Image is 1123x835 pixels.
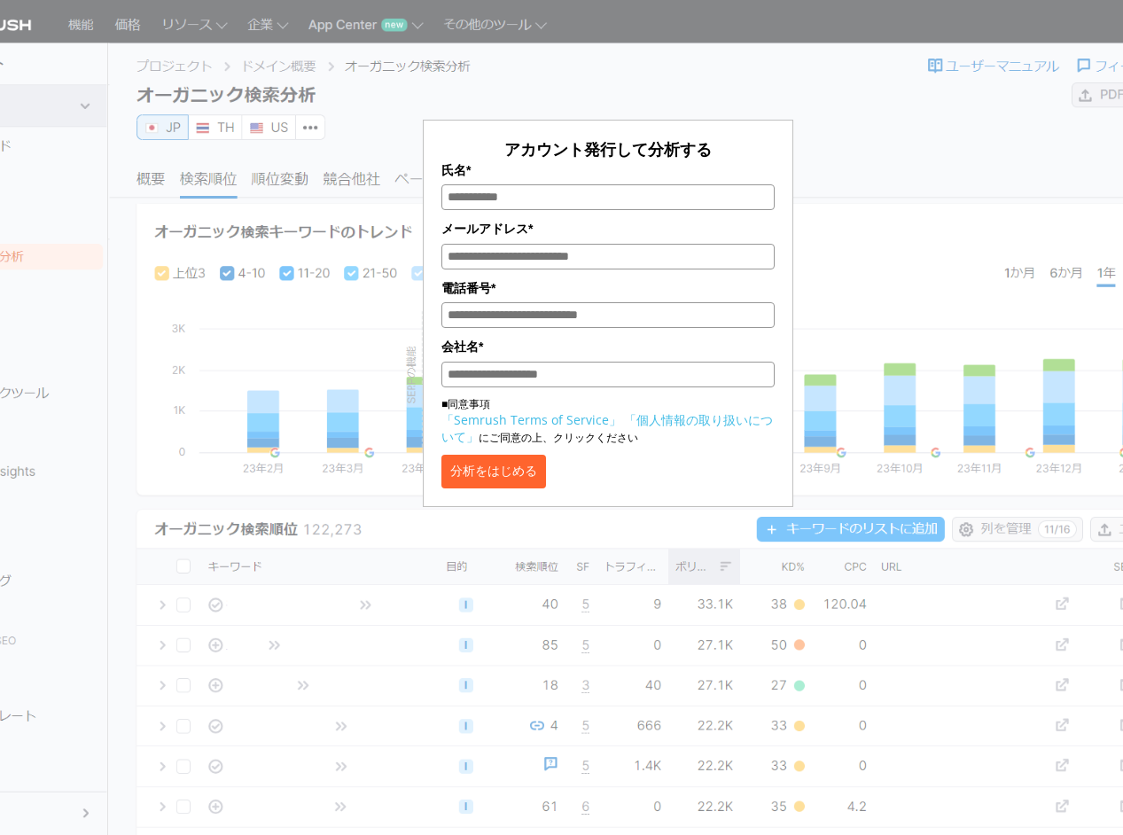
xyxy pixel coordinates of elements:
[441,219,775,238] label: メールアドレス*
[441,411,621,428] a: 「Semrush Terms of Service」
[441,411,773,445] a: 「個人情報の取り扱いについて」
[441,278,775,298] label: 電話番号*
[441,455,546,488] button: 分析をはじめる
[504,138,712,160] span: アカウント発行して分析する
[441,396,775,446] p: ■同意事項 にご同意の上、クリックください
